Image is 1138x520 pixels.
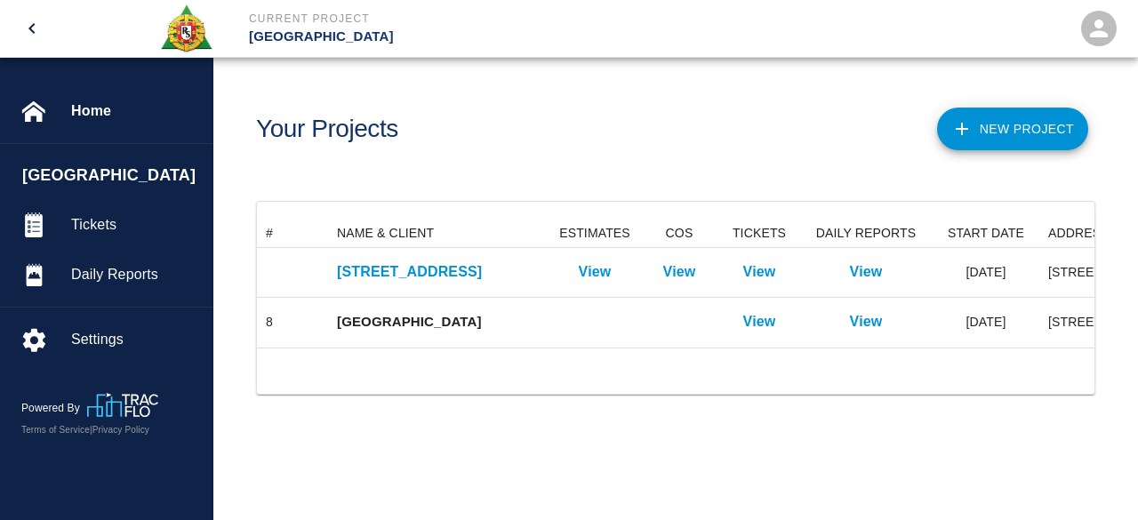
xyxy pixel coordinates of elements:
[249,27,665,47] p: [GEOGRAPHIC_DATA]
[90,425,92,435] span: |
[743,261,776,283] a: View
[21,425,90,435] a: Terms of Service
[249,11,665,27] p: Current Project
[733,219,786,247] div: TICKETS
[71,100,198,122] span: Home
[159,4,213,53] img: Roger & Sons Concrete
[850,261,883,283] a: View
[266,313,273,331] div: 8
[948,219,1024,247] div: START DATE
[663,261,696,283] a: View
[743,311,776,332] a: View
[666,219,693,247] div: COS
[337,312,541,332] p: [GEOGRAPHIC_DATA]
[719,219,799,247] div: TICKETS
[337,219,434,247] div: NAME & CLIENT
[933,298,1039,348] div: [DATE]
[266,219,273,247] div: #
[22,164,204,188] span: [GEOGRAPHIC_DATA]
[92,425,149,435] a: Privacy Policy
[1048,219,1110,247] div: ADDRESS
[337,261,541,283] a: [STREET_ADDRESS]
[937,108,1088,150] button: New Project
[257,219,328,247] div: #
[579,261,612,283] a: View
[799,219,933,247] div: DAILY REPORTS
[933,248,1039,298] div: [DATE]
[328,219,550,247] div: NAME & CLIENT
[256,115,398,144] h1: Your Projects
[21,400,87,416] p: Powered By
[11,7,53,50] button: open drawer
[933,219,1039,247] div: START DATE
[850,311,883,332] a: View
[87,393,158,417] img: TracFlo
[639,219,719,247] div: COS
[71,214,198,236] span: Tickets
[550,219,639,247] div: ESTIMATES
[71,264,198,285] span: Daily Reports
[816,219,916,247] div: DAILY REPORTS
[559,219,630,247] div: ESTIMATES
[71,329,198,350] span: Settings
